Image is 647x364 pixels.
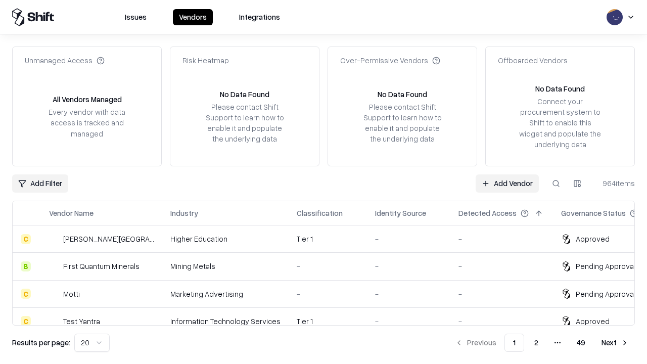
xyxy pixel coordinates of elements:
[182,55,229,66] div: Risk Heatmap
[576,316,610,327] div: Approved
[378,89,427,100] div: No Data Found
[21,289,31,299] div: C
[119,9,153,25] button: Issues
[375,234,442,244] div: -
[63,316,100,327] div: Test Yantra
[518,96,602,150] div: Connect your procurement system to Shift to enable this widget and populate the underlying data
[340,55,440,66] div: Over-Permissive Vendors
[170,261,281,271] div: Mining Metals
[449,334,635,352] nav: pagination
[63,289,80,299] div: Motti
[297,261,359,271] div: -
[21,234,31,244] div: C
[49,261,59,271] img: First Quantum Minerals
[12,337,70,348] p: Results per page:
[458,234,545,244] div: -
[233,9,286,25] button: Integrations
[297,289,359,299] div: -
[21,261,31,271] div: B
[375,289,442,299] div: -
[476,174,539,193] a: Add Vendor
[504,334,524,352] button: 1
[25,55,105,66] div: Unmanaged Access
[595,334,635,352] button: Next
[458,316,545,327] div: -
[526,334,546,352] button: 2
[458,289,545,299] div: -
[594,178,635,189] div: 964 items
[63,261,140,271] div: First Quantum Minerals
[297,316,359,327] div: Tier 1
[360,102,444,145] div: Please contact Shift Support to learn how to enable it and populate the underlying data
[49,208,94,218] div: Vendor Name
[170,208,198,218] div: Industry
[561,208,626,218] div: Governance Status
[173,9,213,25] button: Vendors
[49,289,59,299] img: Motti
[49,316,59,326] img: Test Yantra
[535,83,585,94] div: No Data Found
[21,316,31,326] div: C
[576,289,635,299] div: Pending Approval
[12,174,68,193] button: Add Filter
[53,94,122,105] div: All Vendors Managed
[170,289,281,299] div: Marketing Advertising
[576,234,610,244] div: Approved
[63,234,154,244] div: [PERSON_NAME][GEOGRAPHIC_DATA]
[49,234,59,244] img: Reichman University
[203,102,287,145] div: Please contact Shift Support to learn how to enable it and populate the underlying data
[375,261,442,271] div: -
[576,261,635,271] div: Pending Approval
[458,261,545,271] div: -
[170,234,281,244] div: Higher Education
[45,107,129,139] div: Every vendor with data access is tracked and managed
[375,316,442,327] div: -
[220,89,269,100] div: No Data Found
[170,316,281,327] div: Information Technology Services
[498,55,568,66] div: Offboarded Vendors
[297,234,359,244] div: Tier 1
[458,208,517,218] div: Detected Access
[297,208,343,218] div: Classification
[569,334,593,352] button: 49
[375,208,426,218] div: Identity Source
